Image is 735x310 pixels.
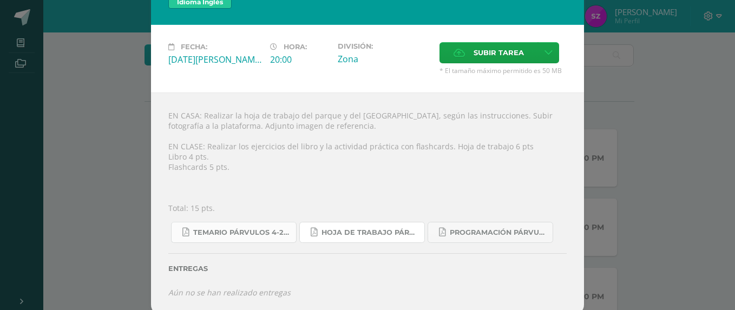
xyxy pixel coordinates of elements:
span: Subir tarea [474,43,524,63]
span: Hoja de trabajo PÁRVULOS1.pdf [321,228,419,237]
span: Temario Párvulos 4-2025.pdf [193,228,291,237]
i: Aún no se han realizado entregas [168,287,291,298]
div: Zona [338,53,431,65]
div: [DATE][PERSON_NAME] [168,54,261,65]
span: Hora: [284,43,307,51]
span: Programación Párvulos Inglés A-B.pdf [450,228,547,237]
label: Entregas [168,265,567,273]
span: Fecha: [181,43,207,51]
label: División: [338,42,431,50]
a: Hoja de trabajo PÁRVULOS1.pdf [299,222,425,243]
div: 20:00 [270,54,329,65]
span: * El tamaño máximo permitido es 50 MB [439,66,567,75]
a: Programación Párvulos Inglés A-B.pdf [428,222,553,243]
a: Temario Párvulos 4-2025.pdf [171,222,297,243]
